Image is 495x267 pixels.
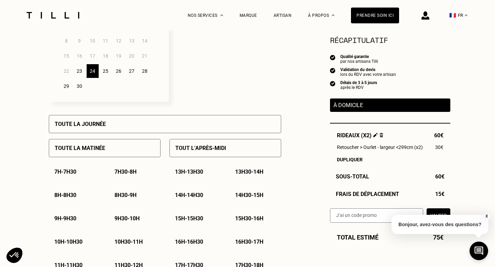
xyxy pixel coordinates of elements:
[114,215,140,222] p: 9h30 - 10h
[240,13,257,18] a: Marque
[235,169,263,175] p: 13h30 - 14h
[114,192,136,198] p: 8h30 - 9h
[60,79,73,93] div: 29
[330,67,335,73] img: icon list info
[351,8,399,23] a: Prendre soin ici
[126,64,138,78] div: 27
[175,239,203,245] p: 16h - 16h30
[340,67,396,72] div: Validation du devis
[175,215,203,222] p: 15h - 15h30
[54,215,76,222] p: 9h - 9h30
[54,192,76,198] p: 8h - 8h30
[100,64,112,78] div: 25
[330,173,450,180] div: Sous-Total
[330,234,450,241] div: Total estimé
[421,11,429,20] img: icône connexion
[435,173,444,180] span: 60€
[330,191,450,197] div: Frais de déplacement
[373,133,378,137] img: Éditer
[449,12,456,19] span: 🇫🇷
[74,64,86,78] div: 23
[340,72,396,77] div: lors du RDV avec votre artisan
[483,212,490,220] button: X
[332,14,334,16] img: Menu déroulant à propos
[113,64,125,78] div: 26
[235,192,263,198] p: 14h30 - 15h
[392,215,488,234] p: Bonjour, avez-vous des questions?
[175,169,203,175] p: 13h - 13h30
[340,59,378,64] div: par nos artisans Tilli
[175,145,226,151] p: Tout l’après-midi
[220,14,223,16] img: Menu déroulant
[340,80,377,85] div: Délais de 3 à 5 jours
[235,239,263,245] p: 16h30 - 17h
[55,145,105,151] p: Toute la matinée
[330,34,450,46] section: Récapitulatif
[330,80,335,86] img: icon list info
[87,64,99,78] div: 24
[435,144,443,150] span: 30€
[54,239,82,245] p: 10h - 10h30
[337,132,383,139] span: Rideaux (x2)
[175,192,203,198] p: 14h - 14h30
[274,13,292,18] a: Artisan
[114,169,136,175] p: 7h30 - 8h
[435,191,444,197] span: 15€
[434,132,443,139] span: 60€
[465,14,467,16] img: menu déroulant
[114,239,143,245] p: 10h30 - 11h
[235,215,263,222] p: 15h30 - 16h
[55,121,106,127] p: Toute la journée
[333,102,447,108] p: À domicile
[340,54,378,59] div: Qualité garantie
[337,157,443,162] div: Dupliquer
[330,54,335,60] img: icon list info
[379,133,383,137] img: Supprimer
[139,64,151,78] div: 28
[337,144,423,150] span: Retoucher > Ourlet - largeur <299cm (x2)
[24,12,82,19] img: Logo du service de couturière Tilli
[340,85,377,90] div: après le RDV
[330,208,423,223] input: J‘ai un code promo
[74,79,86,93] div: 30
[54,169,76,175] p: 7h - 7h30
